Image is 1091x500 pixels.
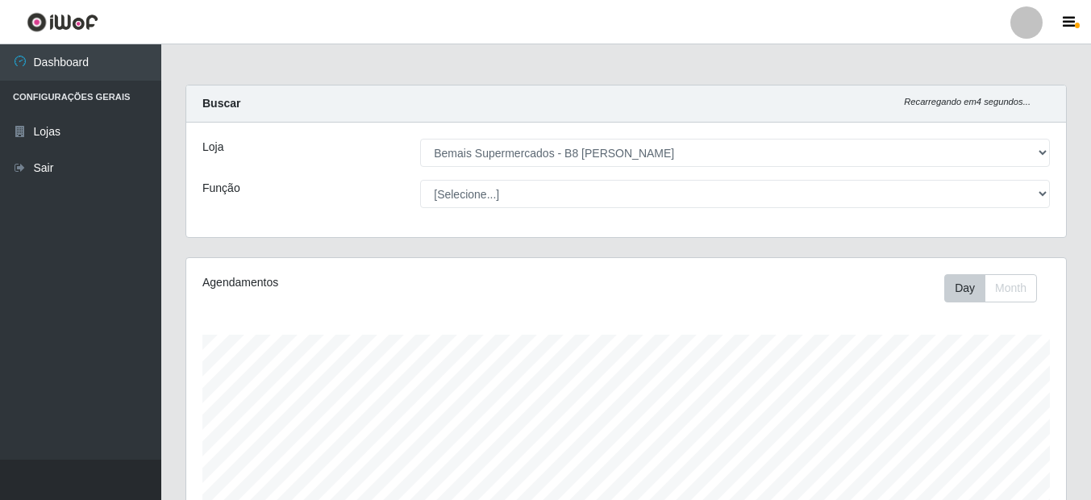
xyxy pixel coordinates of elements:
[944,274,985,302] button: Day
[202,180,240,197] label: Função
[202,139,223,156] label: Loja
[27,12,98,32] img: CoreUI Logo
[944,274,1050,302] div: Toolbar with button groups
[202,97,240,110] strong: Buscar
[202,274,541,291] div: Agendamentos
[944,274,1037,302] div: First group
[904,97,1031,106] i: Recarregando em 4 segundos...
[985,274,1037,302] button: Month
